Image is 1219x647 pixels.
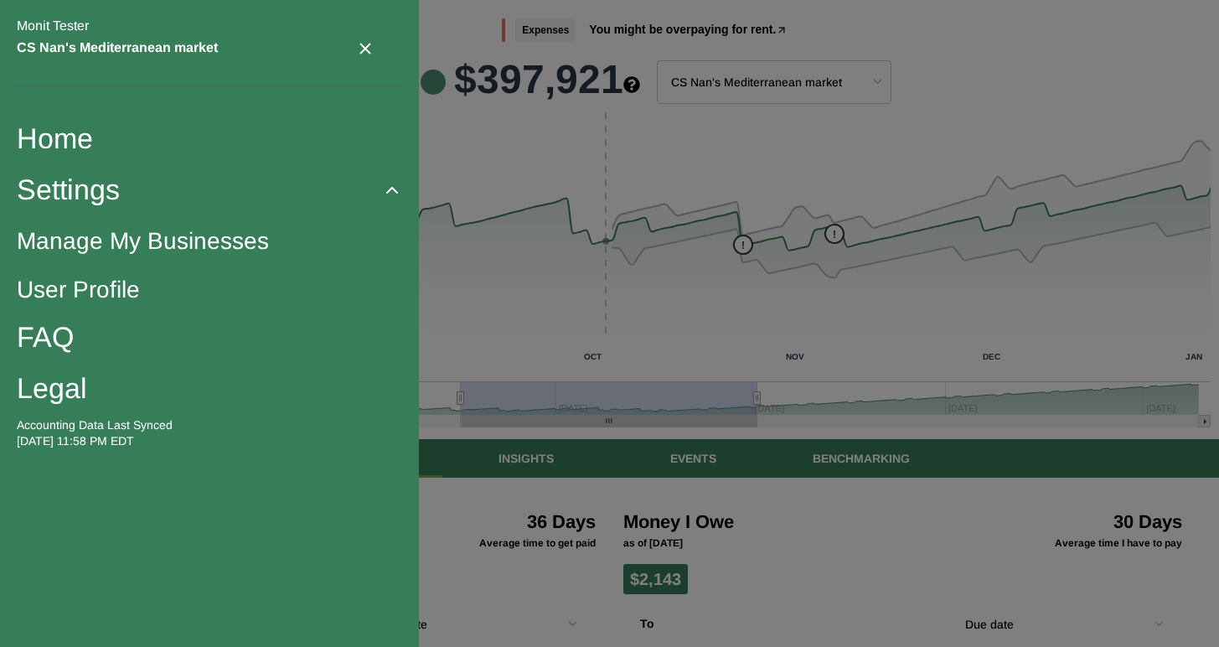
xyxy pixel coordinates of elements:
[17,17,375,35] p: Monit Tester
[17,371,402,406] a: Legal
[17,320,402,355] a: FAQ
[17,173,402,207] button: Settings
[17,417,402,434] p: Accounting Data Last Synced
[355,39,375,59] button: close settings menu
[17,228,269,254] a: Manage My Businesses
[17,122,402,156] a: Home
[17,433,402,450] p: [DATE] 11:58 PM EDT
[17,39,218,59] strong: CS Nan's Mediterranean market
[17,277,140,303] a: User Profile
